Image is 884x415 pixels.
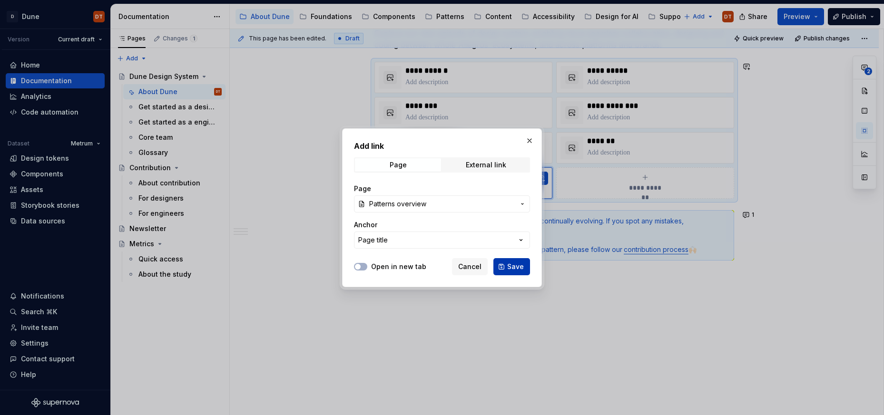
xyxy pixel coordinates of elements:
h2: Add link [354,140,530,152]
span: Save [507,262,524,271]
button: Cancel [452,258,488,275]
span: Patterns overview [369,199,426,209]
label: Open in new tab [371,262,426,271]
span: Cancel [458,262,481,271]
button: Save [493,258,530,275]
div: External link [466,161,506,169]
label: Anchor [354,220,377,230]
button: Patterns overview [354,195,530,212]
div: Page title [358,235,388,245]
div: Page [390,161,407,169]
button: Page title [354,232,530,249]
label: Page [354,184,371,193]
